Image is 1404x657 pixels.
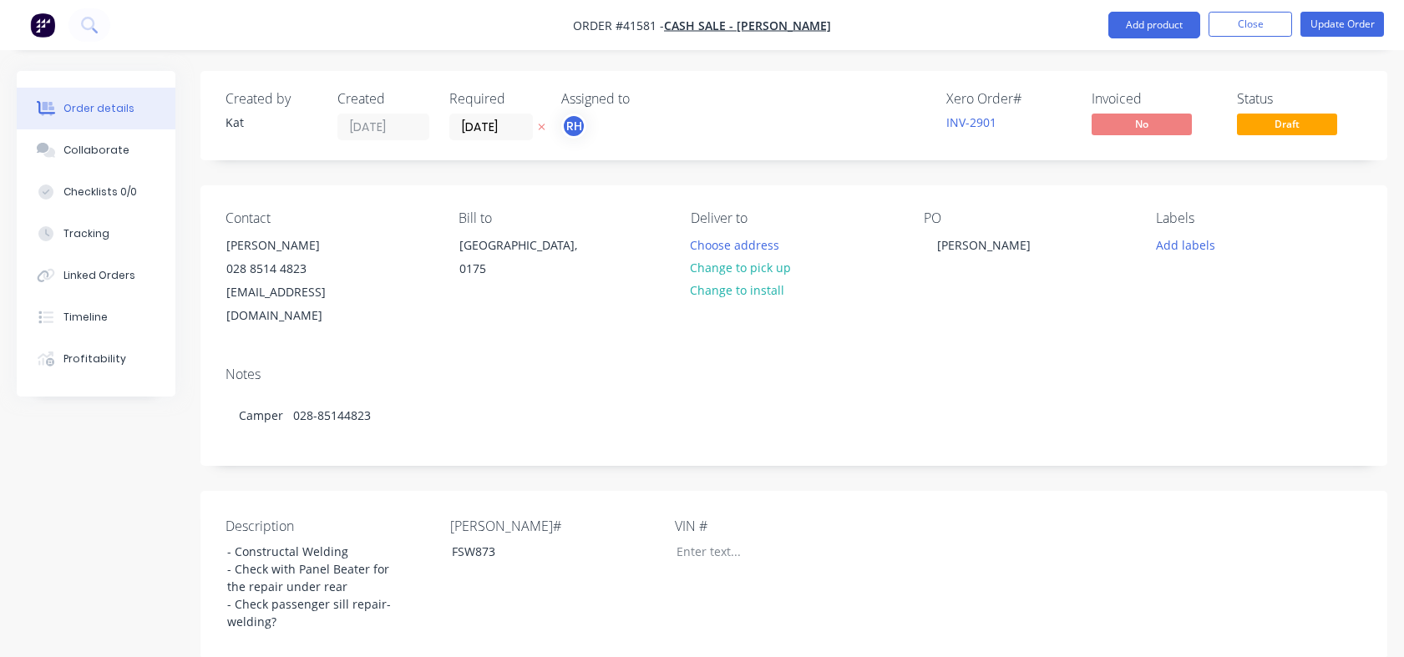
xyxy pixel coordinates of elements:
[691,210,897,226] div: Deliver to
[664,18,831,33] a: Cash Sale - [PERSON_NAME]
[17,338,175,380] button: Profitability
[226,210,432,226] div: Contact
[1237,114,1337,134] span: Draft
[17,296,175,338] button: Timeline
[573,18,664,33] span: Order #41581 -
[459,234,598,280] div: [GEOGRAPHIC_DATA], 0175
[1237,91,1362,107] div: Status
[924,210,1130,226] div: PO
[212,233,379,328] div: [PERSON_NAME]028 8514 4823[EMAIL_ADDRESS][DOMAIN_NAME]
[946,91,1072,107] div: Xero Order #
[438,539,647,564] div: FSW873
[561,114,586,139] button: RH
[682,256,800,279] button: Change to pick up
[946,114,996,130] a: INV-2901
[1092,114,1192,134] span: No
[63,226,109,241] div: Tracking
[17,171,175,213] button: Checklists 0/0
[450,516,659,536] label: [PERSON_NAME]#
[63,351,126,366] div: Profitability
[63,184,137,200] div: Checklists 0/0
[1092,91,1217,107] div: Invoiced
[226,91,317,107] div: Created by
[675,516,884,536] label: VIN #
[459,210,665,226] div: Bill to
[1300,12,1384,37] button: Update Order
[682,279,793,301] button: Change to install
[226,390,1362,441] div: Camper 028-85144823
[63,310,108,325] div: Timeline
[924,233,1044,257] div: [PERSON_NAME]
[30,13,55,38] img: Factory
[226,234,365,257] div: [PERSON_NAME]
[682,233,788,255] button: Choose address
[337,91,429,107] div: Created
[214,539,423,634] div: - Constructal Welding - Check with Panel Beater for the repair under rear - Check passenger sill ...
[63,101,134,116] div: Order details
[63,143,129,158] div: Collaborate
[449,91,541,107] div: Required
[17,88,175,129] button: Order details
[63,268,135,283] div: Linked Orders
[1156,210,1362,226] div: Labels
[1209,12,1292,37] button: Close
[1147,233,1224,255] button: Add labels
[226,257,365,280] div: 028 8514 4823
[226,516,434,536] label: Description
[17,129,175,171] button: Collaborate
[226,280,365,327] div: [EMAIL_ADDRESS][DOMAIN_NAME]
[226,114,317,131] div: Kat
[226,366,1362,382] div: Notes
[561,91,728,107] div: Assigned to
[1108,12,1200,38] button: Add product
[17,213,175,255] button: Tracking
[17,255,175,296] button: Linked Orders
[445,233,612,286] div: [GEOGRAPHIC_DATA], 0175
